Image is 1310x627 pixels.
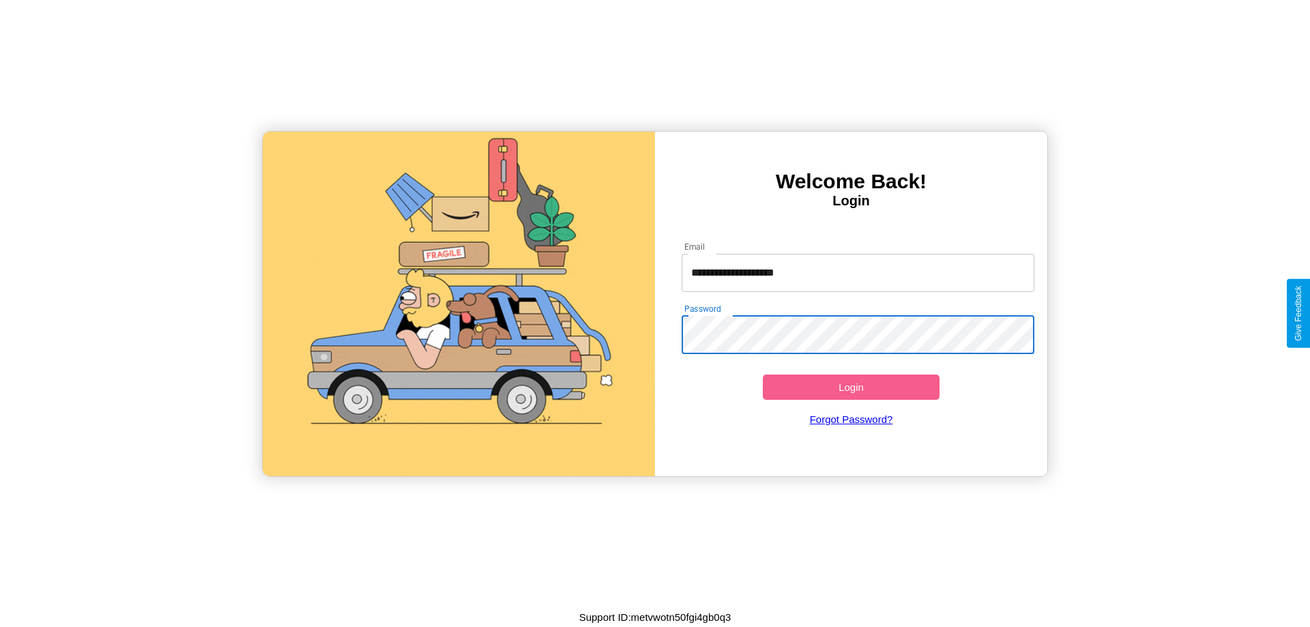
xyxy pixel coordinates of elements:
h4: Login [655,193,1047,209]
h3: Welcome Back! [655,170,1047,193]
label: Email [684,241,705,252]
a: Forgot Password? [675,400,1028,439]
label: Password [684,303,720,315]
button: Login [763,375,940,400]
div: Give Feedback [1294,286,1303,341]
p: Support ID: metvwotn50fgi4gb0q3 [579,608,731,626]
img: gif [263,132,655,476]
